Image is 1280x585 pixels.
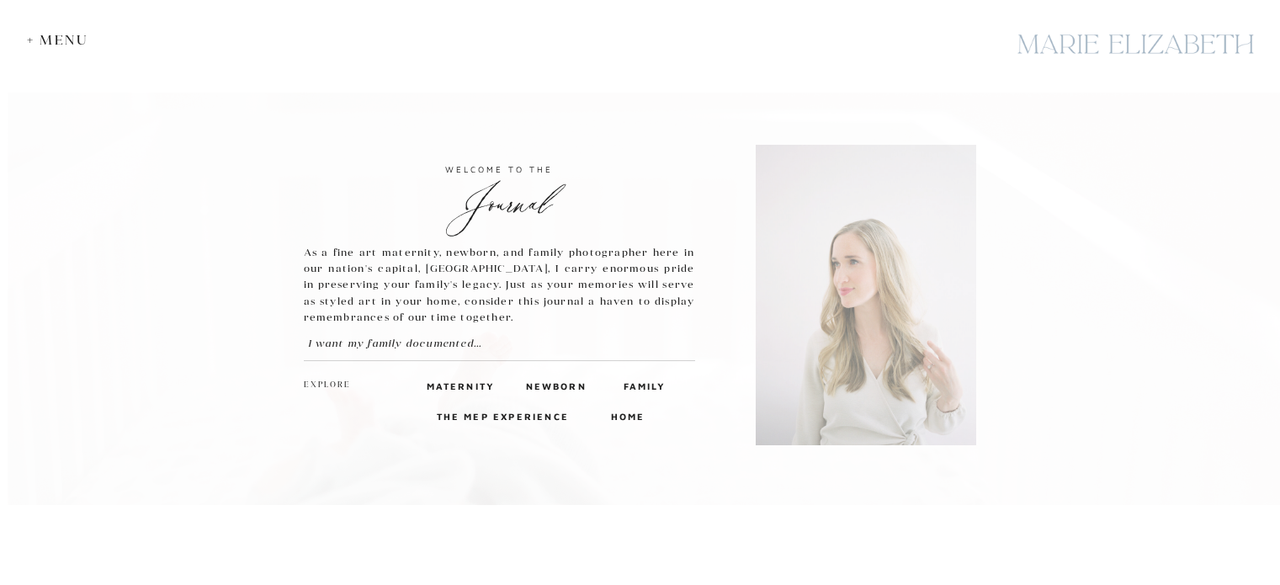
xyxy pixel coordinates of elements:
[437,408,573,423] a: The MEP Experience
[611,408,642,423] a: home
[427,378,485,393] a: maternity
[304,244,695,326] p: As a fine art maternity, newborn, and family photographer here in our nation's capital, [GEOGRAPH...
[526,378,582,393] a: Newborn
[304,162,695,177] h3: welcome to the
[27,32,97,48] div: + Menu
[304,378,351,393] h2: explore
[624,378,664,393] a: Family
[304,180,695,210] h2: Journal
[308,335,519,351] a: I want my family documented...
